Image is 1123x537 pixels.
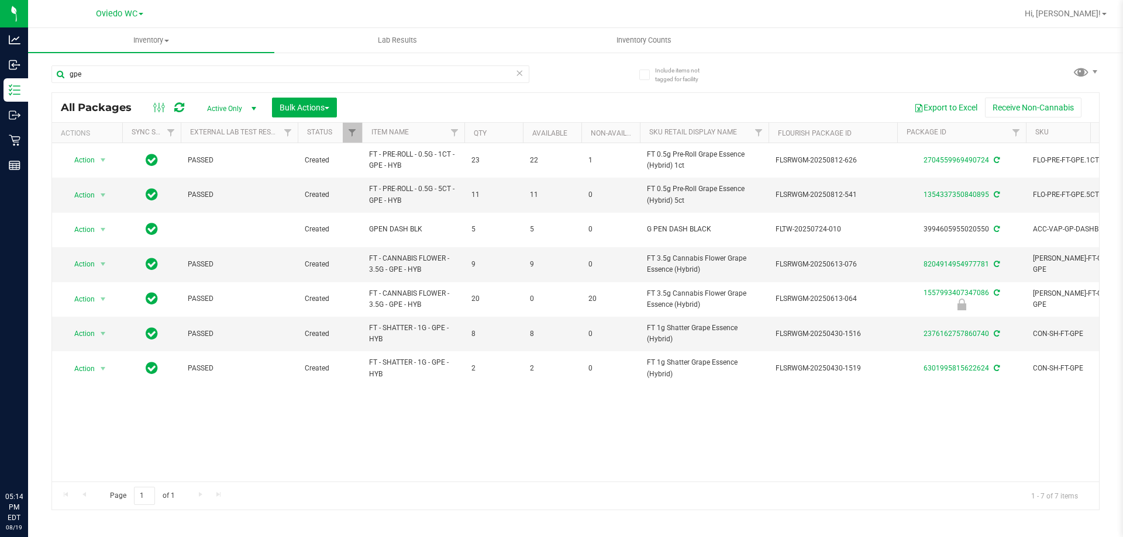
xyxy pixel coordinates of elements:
span: Sync from Compliance System [992,289,1000,297]
span: 5 [530,224,574,235]
span: 11 [530,189,574,200]
span: select [96,187,111,203]
span: [PERSON_NAME]-FT-CAN-GPE [1033,253,1121,275]
a: Available [532,129,567,137]
a: Filter [749,123,769,143]
span: Action [64,325,95,342]
a: Filter [343,123,362,143]
button: Export to Excel [907,98,985,117]
span: FT 3.5g Cannabis Flower Grape Essence (Hybrid) [647,288,762,310]
iframe: Resource center [12,444,47,479]
span: 0 [588,259,633,270]
span: Action [64,152,95,168]
span: Page of 1 [100,487,184,505]
a: 1354337350840895 [924,190,989,199]
div: 3994605955020550 [895,224,1028,235]
span: Include items not tagged for facility [655,66,714,84]
p: 08/19 [5,523,23,532]
span: FLO-PRE-FT-GPE.1CT [1033,155,1121,166]
span: PASSED [188,155,291,166]
a: 6301995815622624 [924,364,989,372]
span: Created [305,293,355,304]
inline-svg: Outbound [9,109,20,121]
iframe: Resource center unread badge [35,442,49,456]
span: In Sync [146,325,158,342]
span: Action [64,187,95,203]
span: Hi, [PERSON_NAME]! [1025,9,1101,18]
span: Sync from Compliance System [992,330,1000,338]
div: Newly Received [895,299,1028,310]
span: CON-SH-FT-GPE [1033,328,1121,339]
span: Created [305,189,355,200]
span: 0 [588,363,633,374]
span: 20 [588,293,633,304]
p: 05:14 PM EDT [5,491,23,523]
span: Created [305,259,355,270]
inline-svg: Inbound [9,59,20,71]
span: Sync from Compliance System [992,364,1000,372]
span: select [96,256,111,272]
span: In Sync [146,256,158,272]
span: FLSRWGM-20250812-541 [776,189,890,200]
span: FLSRWGM-20250613-076 [776,259,890,270]
span: FT - CANNABIS FLOWER - 3.5G - GPE - HYB [369,288,457,310]
span: select [96,152,111,168]
span: select [96,291,111,307]
a: Filter [1007,123,1026,143]
button: Receive Non-Cannabis [985,98,1081,117]
span: Lab Results [362,35,433,46]
span: Sync from Compliance System [992,156,1000,164]
span: 11 [471,189,516,200]
span: 23 [471,155,516,166]
a: 2376162757860740 [924,330,989,338]
a: Sync Status [132,128,177,136]
span: PASSED [188,259,291,270]
span: 1 - 7 of 7 items [1022,487,1087,504]
span: FT 1g Shatter Grape Essence (Hybrid) [647,357,762,379]
a: Inventory Counts [521,28,767,53]
span: Created [305,328,355,339]
span: select [96,361,111,377]
span: Created [305,224,355,235]
span: In Sync [146,186,158,203]
input: Search Package ID, Item Name, SKU, Lot or Part Number... [51,65,529,83]
span: GPEN DASH BLK [369,224,457,235]
span: [PERSON_NAME]-FT-CAN-GPE [1033,288,1121,310]
span: Action [64,221,95,238]
span: Action [64,256,95,272]
span: FLSRWGM-20250812-626 [776,155,890,166]
span: In Sync [146,152,158,168]
span: FT 3.5g Cannabis Flower Grape Essence (Hybrid) [647,253,762,275]
a: Status [307,128,332,136]
span: 22 [530,155,574,166]
a: Non-Available [591,129,643,137]
span: In Sync [146,221,158,237]
a: Lab Results [274,28,521,53]
span: 2 [471,363,516,374]
button: Bulk Actions [272,98,337,117]
span: In Sync [146,360,158,376]
span: Sync from Compliance System [992,225,1000,233]
a: SKU [1035,128,1049,136]
inline-svg: Inventory [9,84,20,96]
span: Sync from Compliance System [992,190,1000,199]
span: FLSRWGM-20250430-1519 [776,363,890,374]
span: 0 [588,328,633,339]
span: FT - SHATTER - 1G - GPE - HYB [369,323,457,345]
span: Oviedo WC [96,9,137,19]
span: FLTW-20250724-010 [776,224,890,235]
a: Filter [445,123,464,143]
inline-svg: Reports [9,160,20,171]
a: 2704559969490724 [924,156,989,164]
input: 1 [134,487,155,505]
span: FT 1g Shatter Grape Essence (Hybrid) [647,323,762,345]
span: FT - PRE-ROLL - 0.5G - 5CT - GPE - HYB [369,183,457,206]
span: 20 [471,293,516,304]
span: 1 [588,155,633,166]
span: G PEN DASH BLACK [647,224,762,235]
span: PASSED [188,189,291,200]
span: Sync from Compliance System [992,260,1000,268]
span: FT - CANNABIS FLOWER - 3.5G - GPE - HYB [369,253,457,275]
a: External Lab Test Result [190,128,282,136]
a: Sku Retail Display Name [649,128,737,136]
